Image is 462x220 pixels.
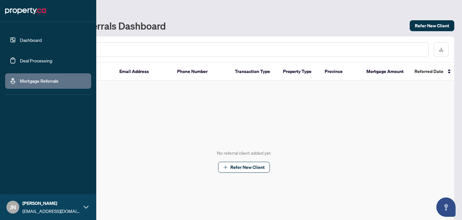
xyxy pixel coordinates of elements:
[415,68,443,75] span: Referred Date
[10,203,16,212] span: JN
[439,47,443,52] span: download
[230,63,278,81] th: Transaction Type
[22,207,80,215] span: [EMAIL_ADDRESS][DOMAIN_NAME]
[20,37,42,43] a: Dashboard
[361,63,409,81] th: Mortgage Amount
[172,63,230,81] th: Phone Number
[218,162,270,173] button: Refer New Client
[415,21,449,31] span: Refer New Client
[22,200,80,207] span: [PERSON_NAME]
[5,6,46,16] img: logo
[33,21,166,31] h1: Mortgage Referrals Dashboard
[278,63,320,81] th: Property Type
[410,20,454,31] button: Refer New Client
[20,78,58,84] a: Mortgage Referrals
[320,63,361,81] th: Province
[230,162,265,172] span: Refer New Client
[114,63,172,81] th: Email Address
[409,63,458,81] th: Referred Date
[434,42,449,57] button: download
[217,150,271,157] div: No referral client added yet
[436,197,456,217] button: Open asap
[223,165,228,170] span: plus
[20,58,52,63] a: Deal Processing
